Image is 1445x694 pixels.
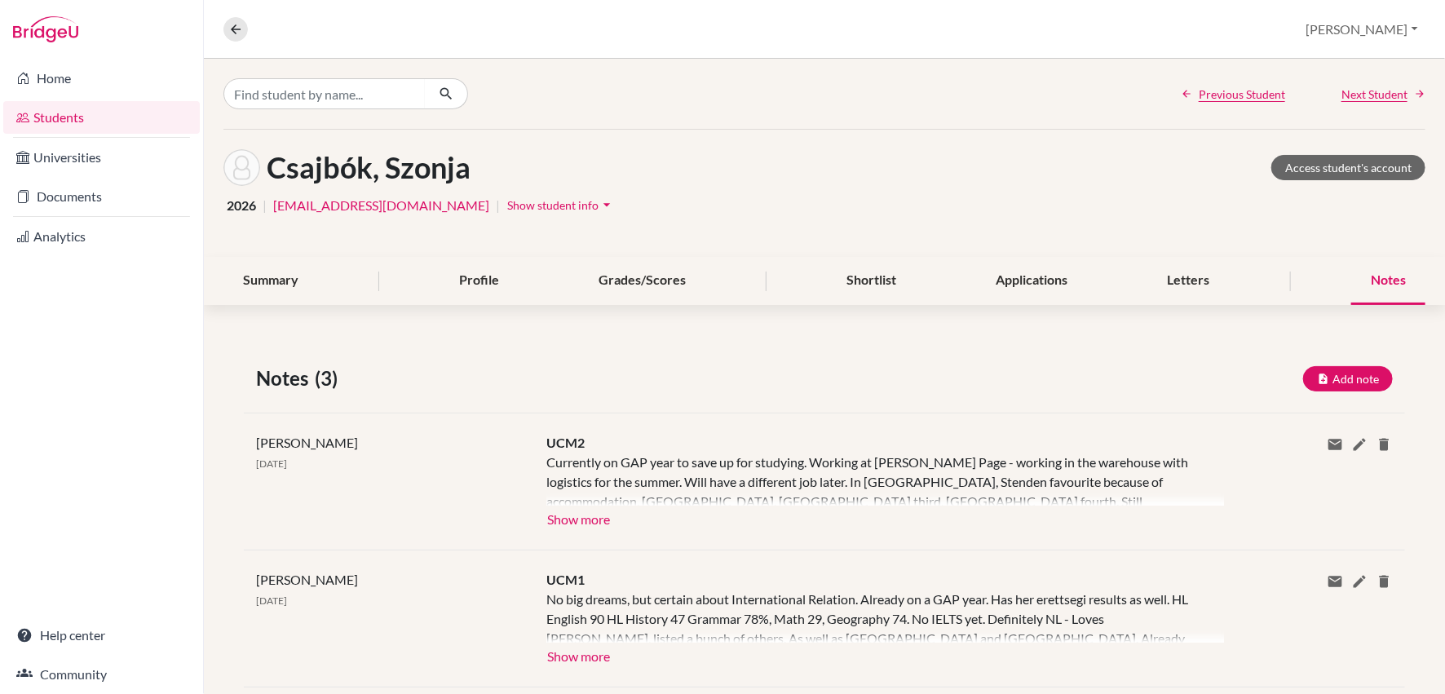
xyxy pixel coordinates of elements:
button: Show more [546,506,611,530]
div: Profile [440,257,519,305]
span: (3) [315,364,344,393]
a: Students [3,101,200,134]
i: arrow_drop_down [599,197,615,213]
div: Notes [1351,257,1425,305]
div: No big dreams, but certain about International Relation. Already on a GAP year. Has her erettsegi... [546,590,1200,643]
span: 2026 [227,196,256,215]
a: Previous Student [1181,86,1285,103]
a: Next Student [1341,86,1425,103]
div: Grades/Scores [579,257,705,305]
input: Find student by name... [223,78,426,109]
span: [PERSON_NAME] [256,572,358,587]
img: Bridge-U [13,16,78,42]
a: Help center [3,619,200,652]
span: Next Student [1341,86,1407,103]
div: Shortlist [828,257,917,305]
span: UCM1 [546,572,585,587]
a: Home [3,62,200,95]
a: Community [3,658,200,691]
button: Show student infoarrow_drop_down [506,192,616,218]
span: UCM2 [546,435,585,450]
span: [DATE] [256,595,287,607]
button: Show more [546,643,611,667]
div: Currently on GAP year to save up for studying. Working at [PERSON_NAME] Page - working in the war... [546,453,1200,506]
button: [PERSON_NAME] [1299,14,1425,45]
span: [DATE] [256,458,287,470]
span: Previous Student [1199,86,1285,103]
div: Applications [977,257,1088,305]
button: Add note [1303,366,1393,391]
span: Notes [256,364,315,393]
a: Access student's account [1271,155,1425,180]
div: Summary [223,257,318,305]
a: Universities [3,141,200,174]
span: Show student info [507,198,599,212]
a: [EMAIL_ADDRESS][DOMAIN_NAME] [273,196,489,215]
span: | [263,196,267,215]
h1: Csajbók, Szonja [267,150,471,185]
span: | [496,196,500,215]
a: Documents [3,180,200,213]
div: Letters [1148,257,1230,305]
a: Analytics [3,220,200,253]
img: Szonja Csajbók's avatar [223,149,260,186]
span: [PERSON_NAME] [256,435,358,450]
